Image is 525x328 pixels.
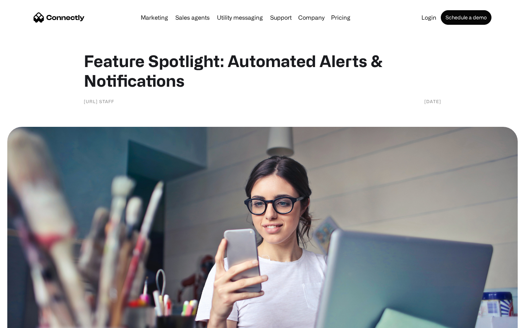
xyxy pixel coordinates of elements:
a: Support [267,15,295,20]
ul: Language list [15,315,44,325]
a: Pricing [328,15,353,20]
div: Company [298,12,324,23]
a: Sales agents [172,15,213,20]
aside: Language selected: English [7,315,44,325]
div: [URL] staff [84,98,114,105]
a: Utility messaging [214,15,266,20]
h1: Feature Spotlight: Automated Alerts & Notifications [84,51,441,90]
a: Login [419,15,439,20]
div: [DATE] [424,98,441,105]
a: Marketing [138,15,171,20]
a: Schedule a demo [441,10,491,25]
